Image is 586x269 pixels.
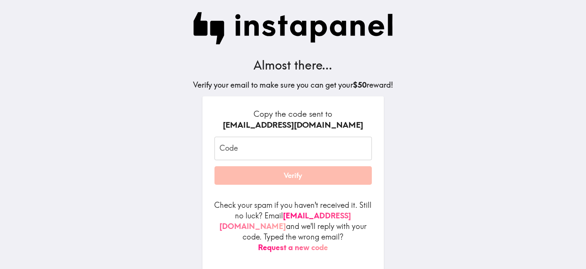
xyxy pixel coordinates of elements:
[353,80,367,90] b: $50
[215,137,372,160] input: xxx_xxx_xxx
[193,80,393,90] h5: Verify your email to make sure you can get your reward!
[215,108,372,131] h6: Copy the code sent to
[215,119,372,131] div: [EMAIL_ADDRESS][DOMAIN_NAME]
[219,211,351,231] a: [EMAIL_ADDRESS][DOMAIN_NAME]
[193,57,393,74] h3: Almost there...
[215,166,372,185] button: Verify
[215,200,372,253] p: Check your spam if you haven't received it. Still no luck? Email and we'll reply with your code. ...
[258,242,328,253] button: Request a new code
[193,12,393,45] img: Instapanel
